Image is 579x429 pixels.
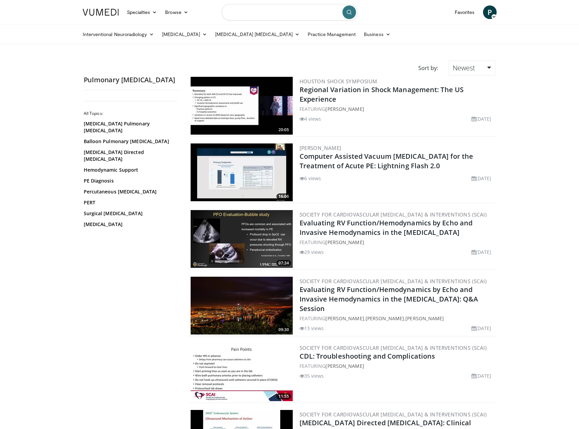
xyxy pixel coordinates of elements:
span: 07:34 [276,260,291,266]
span: 16:06 [276,193,291,200]
h2: All Topics: [84,111,177,116]
a: [PERSON_NAME] [366,315,404,322]
div: FEATURING , , [300,315,494,322]
a: Interventional Neuroradiology [79,28,158,41]
div: FEATURING [300,239,494,246]
a: [MEDICAL_DATA] Directed [MEDICAL_DATA] [84,149,176,162]
a: Society for Cardiovascular [MEDICAL_DATA] & Interventions (SCAI) [300,211,487,218]
a: [PERSON_NAME] [325,315,364,322]
li: [DATE] [471,325,492,332]
img: fc883f37-83c8-46a1-b062-ada584f0dcba.300x170_q85_crop-smart_upscale.jpg [191,210,293,268]
a: [PERSON_NAME] [325,239,364,245]
a: 20:05 [191,77,293,135]
img: 84512ae0-e933-402e-863c-4ddd6a60c2d3.300x170_q85_crop-smart_upscale.jpg [191,277,293,334]
a: 09:30 [191,277,293,334]
a: [MEDICAL_DATA] [158,28,211,41]
a: Specialties [123,5,161,19]
a: CDL: Troubleshooting and Complications [300,351,435,361]
a: Hemodynamic Support [84,167,176,173]
li: [DATE] [471,248,492,256]
li: 4 views [300,115,321,122]
a: Business [360,28,395,41]
a: Newest [448,61,495,75]
li: [DATE] [471,115,492,122]
div: FEATURING [300,105,494,113]
input: Search topics, interventions [222,4,358,20]
img: a5ec2051-5b5b-4d0d-97a5-f2fbdfb2c78a.300x170_q85_crop-smart_upscale.jpg [191,143,293,201]
div: Sort by: [413,61,443,75]
a: [MEDICAL_DATA] [MEDICAL_DATA] [211,28,304,41]
a: Favorites [451,5,479,19]
a: Practice Management [304,28,360,41]
a: [PERSON_NAME] [405,315,444,322]
li: [DATE] [471,175,492,182]
a: Computer Assisted Vacuum [MEDICAL_DATA] for the Treatment of Acute PE: Lightning Flash 2.0 [300,152,473,170]
li: 13 views [300,325,324,332]
a: [PERSON_NAME] [325,363,364,369]
li: 35 views [300,372,324,379]
span: Newest [453,63,475,72]
a: P [483,5,497,19]
a: Houston Shock Symposium [300,78,377,85]
li: 6 views [300,175,321,182]
h2: Pulmonary [MEDICAL_DATA] [84,75,179,84]
a: 11:55 [191,343,293,401]
a: Balloon Pulmonary [MEDICAL_DATA] [84,138,176,145]
a: PE Diagnosis [84,177,176,184]
li: 29 views [300,248,324,256]
a: Percutaneous [MEDICAL_DATA] [84,188,176,195]
a: Surgical [MEDICAL_DATA] [84,210,176,217]
span: 20:05 [276,127,291,133]
a: Regional Variation in Shock Management: The US Experience [300,85,464,104]
li: [DATE] [471,372,492,379]
span: 11:55 [276,393,291,399]
a: [PERSON_NAME] [325,106,364,112]
a: 07:34 [191,210,293,268]
img: VuMedi Logo [83,9,119,16]
a: [PERSON_NAME] [300,144,341,151]
img: 9ccfb65b-ac60-4fa5-bcc6-f8f12c81f02b.300x170_q85_crop-smart_upscale.jpg [191,77,293,135]
a: Evaluating RV Function/Hemodynamics by Echo and Invasive Hemodynamics in the [MEDICAL_DATA]: Q&A ... [300,285,478,313]
a: [MEDICAL_DATA] [84,221,176,228]
a: PERT [84,199,176,206]
div: FEATURING [300,362,494,370]
a: Society for Cardiovascular [MEDICAL_DATA] & Interventions (SCAI) [300,344,487,351]
a: Society for Cardiovascular [MEDICAL_DATA] & Interventions (SCAI) [300,278,487,285]
a: Society for Cardiovascular [MEDICAL_DATA] & Interventions (SCAI) [300,411,487,418]
a: 16:06 [191,143,293,201]
a: Browse [161,5,192,19]
span: 09:30 [276,327,291,333]
a: Evaluating RV Function/Hemodynamics by Echo and Invasive Hemodynamics in the [MEDICAL_DATA] [300,218,473,237]
a: [MEDICAL_DATA] Pulmonary [MEDICAL_DATA] [84,120,176,134]
img: 1ceeabd7-7b2b-47f9-a974-ec48e2d1c1cd.300x170_q85_crop-smart_upscale.jpg [191,343,293,401]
